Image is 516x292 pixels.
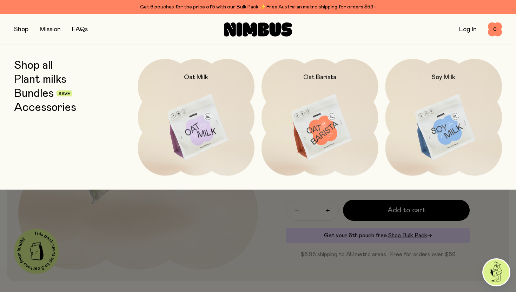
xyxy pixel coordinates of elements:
a: Accessories [14,101,76,114]
a: Log In [459,26,477,33]
button: 0 [488,22,502,36]
div: Get 6 pouches for the price of 5 with our Bulk Pack ✨ Free Australian metro shipping for orders $59+ [14,3,502,11]
h2: Oat Milk [184,73,208,81]
a: Oat Milk [138,59,255,176]
a: Plant milks [14,73,66,86]
img: agent [483,259,509,285]
a: Shop all [14,59,53,72]
a: Mission [40,26,61,33]
h2: Soy Milk [432,73,455,81]
a: Oat Barista [262,59,378,176]
h2: Oat Barista [303,73,336,81]
span: Save [59,92,70,96]
a: Bundles [14,87,54,100]
a: Soy Milk [385,59,502,176]
a: FAQs [72,26,88,33]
